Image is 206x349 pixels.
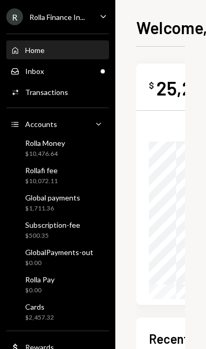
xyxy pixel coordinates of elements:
a: Cards$2,457.32 [6,299,109,324]
a: Accounts [6,114,109,133]
div: Subscription-fee [25,220,80,229]
div: $0.00 [25,259,93,268]
div: Rollafi fee [25,166,58,175]
div: Transactions [25,88,68,97]
a: Rollafi fee$10,072.11 [6,163,109,188]
div: $2,457.32 [25,313,54,322]
div: Rolla Pay [25,275,55,284]
div: $500.35 [25,231,80,240]
a: Rolla Money$10,476.64 [6,135,109,161]
div: Global payments [25,193,80,202]
div: $1,711.36 [25,204,80,213]
a: Home [6,40,109,59]
div: $10,476.64 [25,150,65,158]
div: Rolla Money [25,139,65,147]
a: Global payments$1,711.36 [6,190,109,215]
a: Subscription-fee$500.35 [6,217,109,242]
div: $0.00 [25,286,55,295]
div: Inbox [25,67,44,76]
div: GlobalPayments-out [25,248,93,257]
div: Home [25,46,45,55]
a: GlobalPayments-out$0.00 [6,245,109,270]
div: $10,072.11 [25,177,58,186]
div: Cards [25,302,54,311]
a: Rolla Pay$0.00 [6,272,109,297]
div: Rolla Finance In... [29,13,85,22]
div: $ [149,80,154,91]
a: Transactions [6,82,109,101]
div: R [6,8,23,25]
a: Inbox [6,61,109,80]
div: Accounts [25,120,57,129]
